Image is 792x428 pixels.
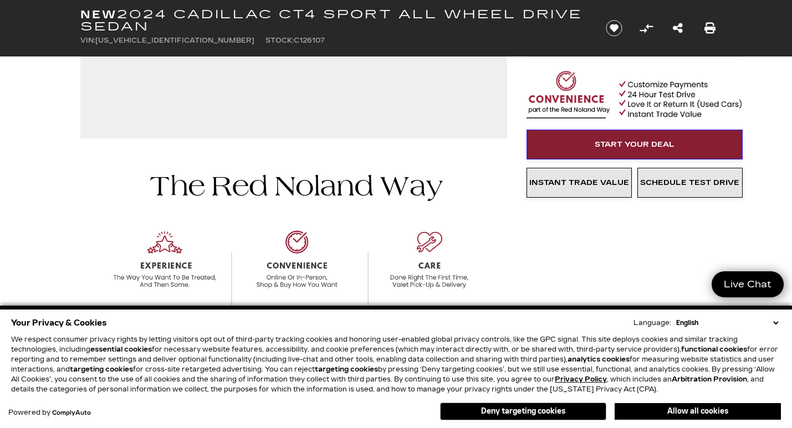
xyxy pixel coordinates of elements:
[672,375,747,383] strong: Arbitration Provision
[640,178,739,187] span: Schedule Test Drive
[712,271,784,297] a: Live Chat
[315,365,378,373] strong: targeting cookies
[52,410,91,416] a: ComplyAuto
[673,20,683,36] a: Share this New 2024 Cadillac CT4 Sport All Wheel Drive Sedan
[527,130,743,159] a: Start Your Deal
[637,168,743,198] a: Schedule Test Drive
[8,409,91,416] div: Powered by
[90,346,152,353] strong: essential cookies
[681,346,747,353] strong: functional cookies
[11,315,107,331] span: Your Privacy & Cookies
[527,203,743,378] iframe: YouTube video player
[704,20,716,36] a: Print this New 2024 Cadillac CT4 Sport All Wheel Drive Sedan
[602,19,626,37] button: Save vehicle
[638,20,655,37] button: Compare Vehicle
[673,318,781,328] select: Language Select
[718,278,777,291] span: Live Chat
[527,168,632,198] a: Instant Trade Value
[529,178,629,187] span: Instant Trade Value
[70,365,133,373] strong: targeting cookies
[568,355,630,363] strong: analytics cookies
[95,37,254,44] span: [US_VEHICLE_IDENTIFICATION_NUMBER]
[80,8,587,33] h1: 2024 Cadillac CT4 Sport All Wheel Drive Sedan
[615,403,781,420] button: Allow all cookies
[555,375,607,383] u: Privacy Policy
[440,403,606,420] button: Deny targeting cookies
[595,140,675,149] span: Start Your Deal
[265,37,294,44] span: Stock:
[294,37,325,44] span: C126107
[11,334,781,394] p: We respect consumer privacy rights by letting visitors opt out of third-party tracking cookies an...
[80,37,95,44] span: VIN:
[80,8,117,21] strong: New
[633,319,671,326] div: Language:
